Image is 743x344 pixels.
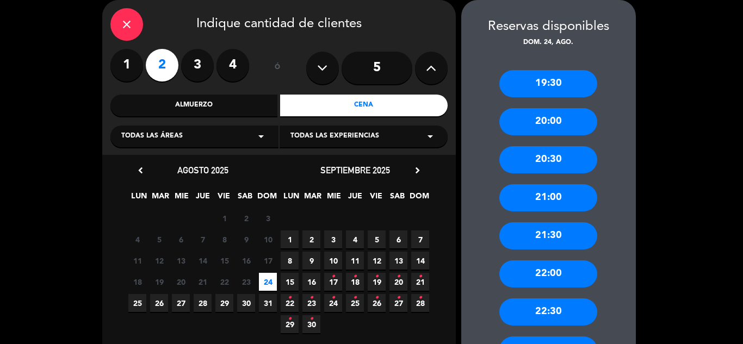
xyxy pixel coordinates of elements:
[346,230,364,248] span: 4
[259,294,277,312] span: 31
[215,230,233,248] span: 8
[331,268,335,285] i: •
[320,165,390,176] span: septiembre 2025
[215,294,233,312] span: 29
[367,190,385,208] span: VIE
[499,184,597,211] div: 21:00
[499,260,597,287] div: 22:00
[288,289,292,307] i: •
[418,268,422,285] i: •
[150,294,168,312] span: 26
[353,289,357,307] i: •
[302,252,320,270] span: 9
[499,222,597,249] div: 21:30
[130,190,148,208] span: LUN
[281,273,299,291] span: 15
[389,273,407,291] span: 20
[194,294,212,312] span: 28
[172,294,190,312] span: 27
[331,289,335,307] i: •
[368,230,386,248] span: 5
[389,230,407,248] span: 6
[302,230,320,248] span: 2
[259,209,277,227] span: 3
[110,49,143,82] label: 1
[346,252,364,270] span: 11
[324,294,342,312] span: 24
[177,165,228,176] span: agosto 2025
[499,146,597,173] div: 20:30
[150,230,168,248] span: 5
[237,230,255,248] span: 9
[499,108,597,135] div: 20:00
[150,273,168,291] span: 19
[499,70,597,97] div: 19:30
[259,230,277,248] span: 10
[110,8,448,41] div: Indique cantidad de clientes
[128,294,146,312] span: 25
[257,190,275,208] span: DOM
[281,315,299,333] span: 29
[309,289,313,307] i: •
[304,190,321,208] span: MAR
[215,252,233,270] span: 15
[290,131,379,142] span: Todas las experiencias
[172,190,190,208] span: MIE
[146,49,178,82] label: 2
[288,310,292,328] i: •
[121,131,183,142] span: Todas las áreas
[397,289,400,307] i: •
[237,252,255,270] span: 16
[388,190,406,208] span: SAB
[259,252,277,270] span: 17
[389,294,407,312] span: 27
[110,95,278,116] div: Almuerzo
[368,252,386,270] span: 12
[128,252,146,270] span: 11
[194,230,212,248] span: 7
[346,190,364,208] span: JUE
[281,230,299,248] span: 1
[302,273,320,291] span: 16
[397,268,400,285] i: •
[418,289,422,307] i: •
[255,130,268,143] i: arrow_drop_down
[194,252,212,270] span: 14
[346,294,364,312] span: 25
[324,273,342,291] span: 17
[194,190,212,208] span: JUE
[216,49,249,82] label: 4
[412,165,423,176] i: chevron_right
[280,95,448,116] div: Cena
[302,315,320,333] span: 30
[215,273,233,291] span: 22
[194,273,212,291] span: 21
[411,252,429,270] span: 14
[215,190,233,208] span: VIE
[237,273,255,291] span: 23
[135,165,146,176] i: chevron_left
[411,230,429,248] span: 7
[281,252,299,270] span: 8
[346,273,364,291] span: 18
[424,130,437,143] i: arrow_drop_down
[128,230,146,248] span: 4
[302,294,320,312] span: 23
[325,190,343,208] span: MIE
[260,49,295,87] div: ó
[172,273,190,291] span: 20
[281,294,299,312] span: 22
[282,190,300,208] span: LUN
[353,268,357,285] i: •
[151,190,169,208] span: MAR
[236,190,254,208] span: SAB
[259,273,277,291] span: 24
[389,252,407,270] span: 13
[237,209,255,227] span: 2
[411,273,429,291] span: 21
[375,268,379,285] i: •
[324,230,342,248] span: 3
[411,294,429,312] span: 28
[120,18,133,31] i: close
[368,273,386,291] span: 19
